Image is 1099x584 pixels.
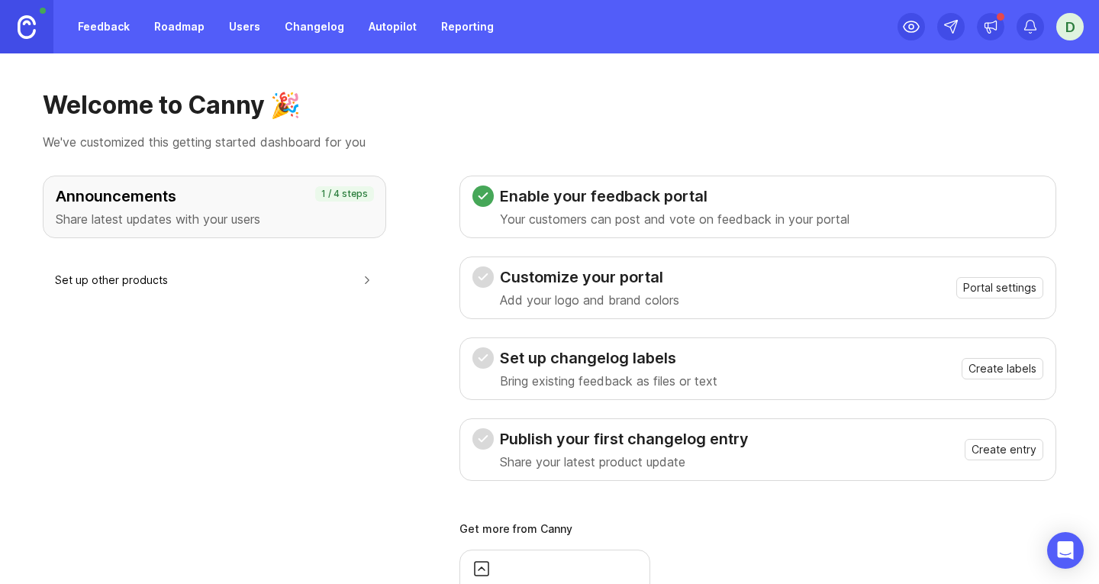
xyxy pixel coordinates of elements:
[500,347,717,369] h3: Set up changelog labels
[500,372,717,390] p: Bring existing feedback as files or text
[963,280,1036,295] span: Portal settings
[500,210,849,228] p: Your customers can post and vote on feedback in your portal
[220,13,269,40] a: Users
[359,13,426,40] a: Autopilot
[459,524,1056,534] div: Get more from Canny
[276,13,353,40] a: Changelog
[56,210,373,228] p: Share latest updates with your users
[1047,532,1084,569] div: Open Intercom Messenger
[500,291,679,309] p: Add your logo and brand colors
[43,90,1056,121] h1: Welcome to Canny 🎉
[968,361,1036,376] span: Create labels
[432,13,503,40] a: Reporting
[43,176,386,238] button: AnnouncementsShare latest updates with your users1 / 4 steps
[321,188,368,200] p: 1 / 4 steps
[962,358,1043,379] button: Create labels
[500,186,849,207] h3: Enable your feedback portal
[500,428,749,450] h3: Publish your first changelog entry
[956,277,1043,298] button: Portal settings
[500,266,679,288] h3: Customize your portal
[43,133,1056,151] p: We've customized this getting started dashboard for you
[1056,13,1084,40] button: D
[56,186,373,207] h3: Announcements
[55,263,374,297] button: Set up other products
[69,13,139,40] a: Feedback
[500,453,749,471] p: Share your latest product update
[145,13,214,40] a: Roadmap
[18,15,36,39] img: Canny Home
[965,439,1043,460] button: Create entry
[972,442,1036,457] span: Create entry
